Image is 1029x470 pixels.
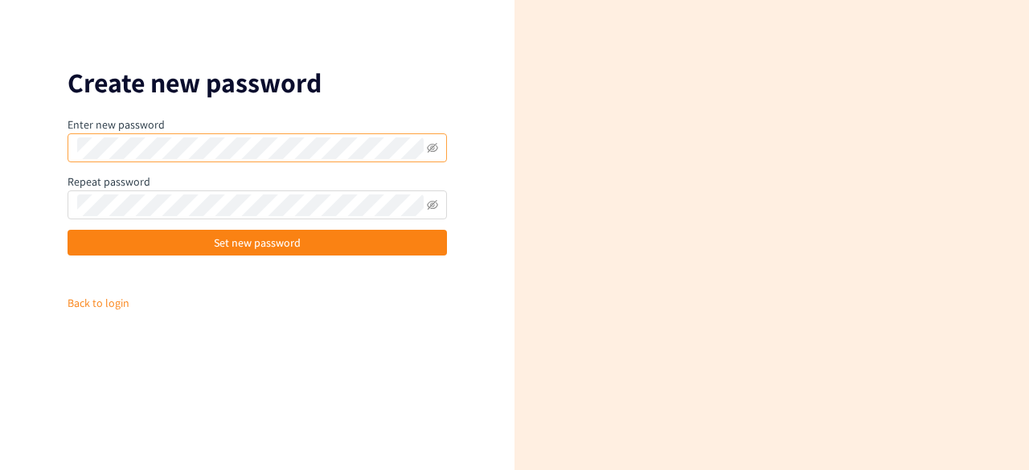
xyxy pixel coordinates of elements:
span: eye-invisible [427,142,438,153]
span: eye-invisible [427,199,438,210]
span: Set new password [214,234,301,251]
iframe: Chat Widget [949,393,1029,470]
label: Enter new password [68,117,165,132]
a: Back to login [68,296,129,310]
button: Set new password [68,230,447,255]
p: Create new password [68,70,447,96]
label: Repeat password [68,174,150,189]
